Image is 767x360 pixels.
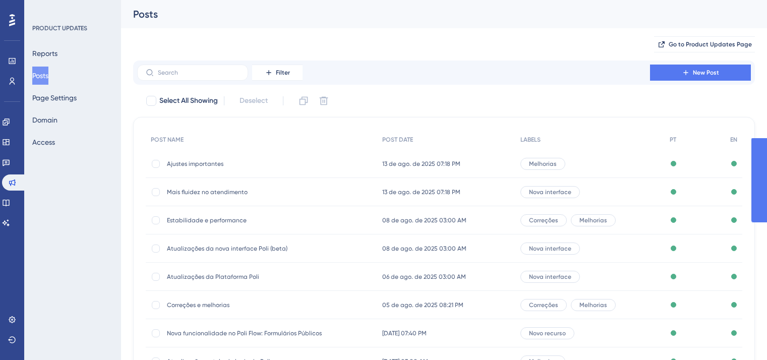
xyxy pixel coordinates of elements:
[32,111,57,129] button: Domain
[382,245,466,253] span: 08 de ago. de 2025 03:00 AM
[650,65,751,81] button: New Post
[529,188,571,196] span: Nova interface
[230,92,277,110] button: Deselect
[167,329,328,337] span: Nova funcionalidade no Poli Flow: Formulários Públicos
[32,89,77,107] button: Page Settings
[159,95,218,107] span: Select All Showing
[167,301,328,309] span: Correções e melhorias
[32,24,87,32] div: PRODUCT UPDATES
[167,188,328,196] span: Mais fluidez no atendimento
[382,273,466,281] span: 06 de ago. de 2025 03:00 AM
[158,69,240,76] input: Search
[133,7,730,21] div: Posts
[167,273,328,281] span: Atualizações da Plataforma Poli
[654,36,755,52] button: Go to Product Updates Page
[529,160,557,168] span: Melhorias
[276,69,290,77] span: Filter
[579,216,607,224] span: Melhorias
[382,188,460,196] span: 13 de ago. de 2025 07:18 PM
[382,329,427,337] span: [DATE] 07:40 PM
[252,65,303,81] button: Filter
[693,69,719,77] span: New Post
[529,245,571,253] span: Nova interface
[382,136,413,144] span: POST DATE
[529,329,566,337] span: Novo recurso
[32,67,48,85] button: Posts
[382,160,460,168] span: 13 de ago. de 2025 07:18 PM
[151,136,184,144] span: POST NAME
[520,136,541,144] span: LABELS
[32,44,57,63] button: Reports
[730,136,737,144] span: EN
[669,40,752,48] span: Go to Product Updates Page
[382,301,463,309] span: 05 de ago. de 2025 08:21 PM
[529,216,558,224] span: Correções
[167,245,328,253] span: Atualizações da nova interface Poli (beta)
[240,95,268,107] span: Deselect
[725,320,755,350] iframe: UserGuiding AI Assistant Launcher
[579,301,607,309] span: Melhorias
[167,160,328,168] span: Ajustes importantes
[529,273,571,281] span: Nova interface
[382,216,466,224] span: 08 de ago. de 2025 03:00 AM
[670,136,676,144] span: PT
[32,133,55,151] button: Access
[167,216,328,224] span: Estabilidade e performance
[529,301,558,309] span: Correções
